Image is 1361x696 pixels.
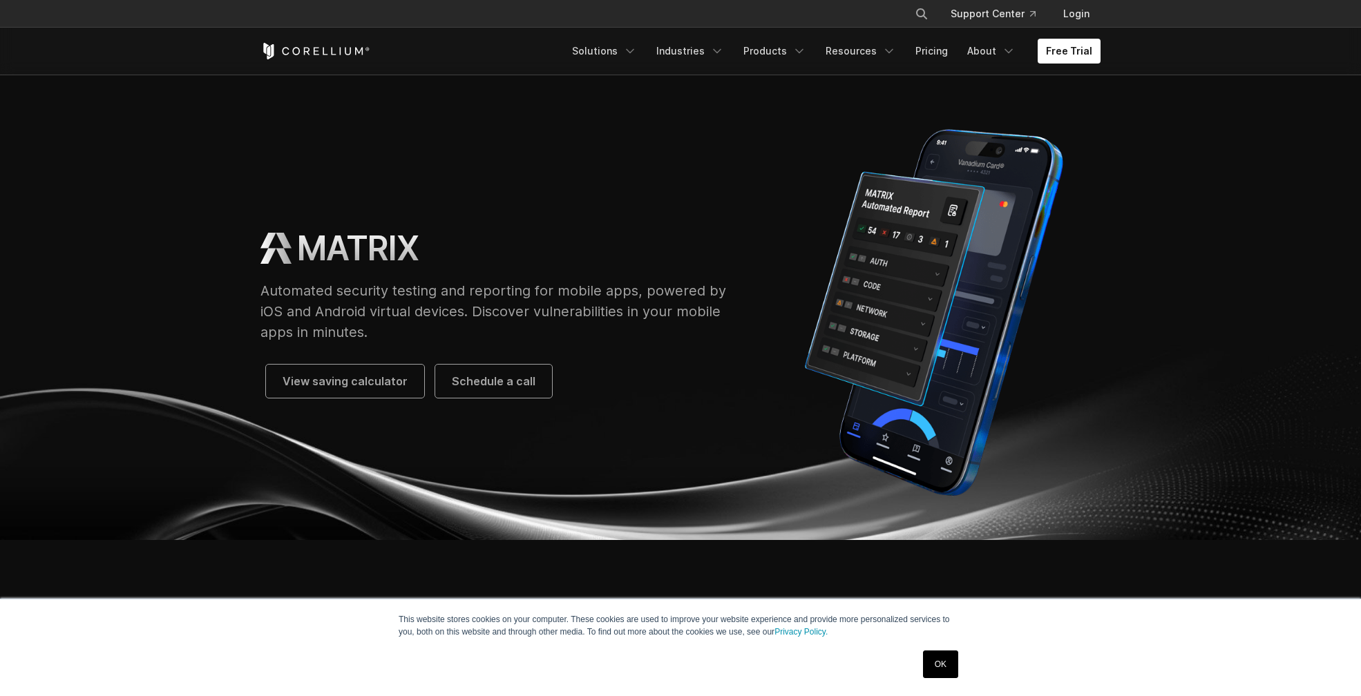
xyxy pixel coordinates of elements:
a: Resources [817,39,904,64]
p: This website stores cookies on your computer. These cookies are used to improve your website expe... [399,613,962,638]
a: Free Trial [1038,39,1101,64]
img: Corellium MATRIX automated report on iPhone showing app vulnerability test results across securit... [767,119,1101,506]
a: Privacy Policy. [774,627,828,637]
img: MATRIX Logo [260,233,292,264]
a: Support Center [940,1,1047,26]
button: Search [909,1,934,26]
a: Solutions [564,39,645,64]
a: Corellium Home [260,43,370,59]
div: Navigation Menu [898,1,1101,26]
a: Login [1052,1,1101,26]
span: Schedule a call [452,373,535,389]
h1: MATRIX [297,228,419,269]
a: OK [923,650,958,678]
a: Schedule a call [435,365,552,398]
span: View saving calculator [283,373,408,389]
a: About [959,39,1024,64]
a: Pricing [907,39,956,64]
p: Automated security testing and reporting for mobile apps, powered by iOS and Android virtual devi... [260,280,739,342]
div: Navigation Menu [564,39,1101,64]
a: Industries [648,39,732,64]
a: Products [735,39,815,64]
a: View saving calculator [266,365,424,398]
